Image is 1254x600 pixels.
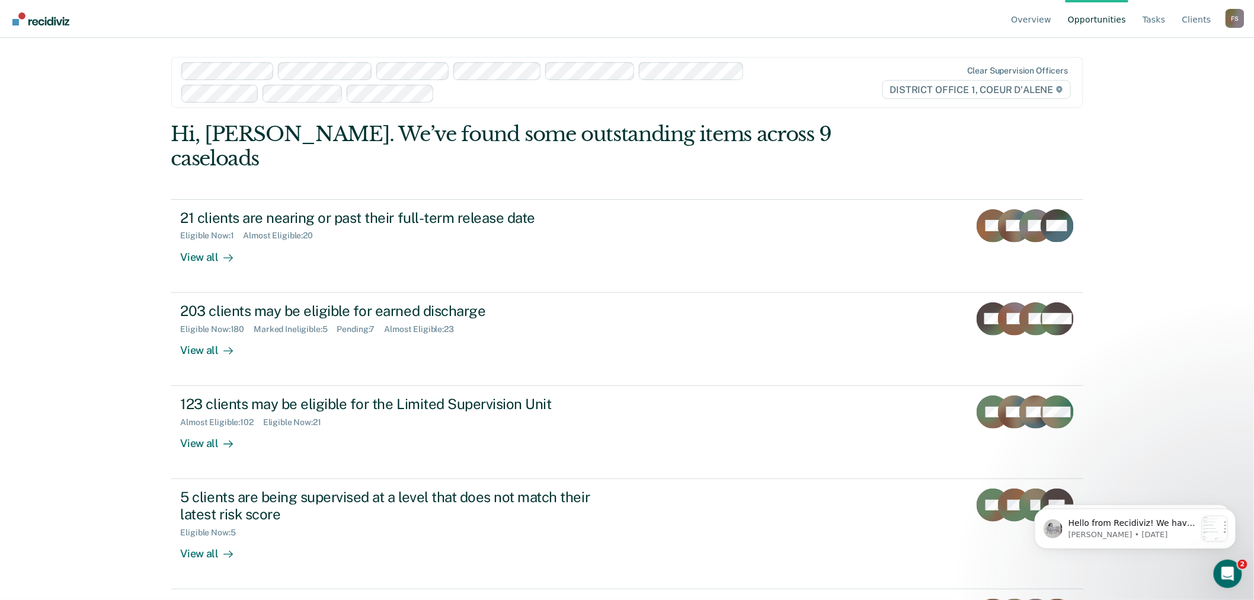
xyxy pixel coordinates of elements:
div: Marked Ineligible : 5 [254,324,337,334]
div: Almost Eligible : 102 [181,417,263,427]
iframe: Intercom notifications message [1017,485,1254,568]
div: Pending : 7 [337,324,385,334]
span: DISTRICT OFFICE 1, COEUR D'ALENE [882,80,1071,99]
p: Message from Kim, sent 1d ago [52,44,180,55]
div: Eligible Now : 180 [181,324,254,334]
div: F S [1226,9,1245,28]
span: 2 [1238,560,1247,569]
img: Recidiviz [12,12,69,25]
div: Almost Eligible : 20 [244,231,323,241]
div: Almost Eligible : 23 [384,324,463,334]
a: 5 clients are being supervised at a level that does not match their latest risk scoreEligible Now... [171,479,1083,589]
iframe: Intercom live chat [1214,560,1242,588]
div: 203 clients may be eligible for earned discharge [181,302,597,320]
div: 5 clients are being supervised at a level that does not match their latest risk score [181,489,597,523]
a: 203 clients may be eligible for earned dischargeEligible Now:180Marked Ineligible:5Pending:7Almos... [171,293,1083,386]
div: 123 clients may be eligible for the Limited Supervision Unit [181,395,597,413]
a: 123 clients may be eligible for the Limited Supervision UnitAlmost Eligible:102Eligible Now:21Vie... [171,386,1083,479]
div: View all [181,241,247,264]
div: Eligible Now : 21 [263,417,331,427]
div: View all [181,334,247,357]
button: Profile dropdown button [1226,9,1245,28]
a: 21 clients are nearing or past their full-term release dateEligible Now:1Almost Eligible:20View all [171,199,1083,293]
div: 21 clients are nearing or past their full-term release date [181,209,597,226]
div: Eligible Now : 1 [181,231,244,241]
div: View all [181,427,247,451]
div: Hi, [PERSON_NAME]. We’ve found some outstanding items across 9 caseloads [171,122,901,171]
div: Clear supervision officers [967,66,1068,76]
div: View all [181,538,247,561]
div: Eligible Now : 5 [181,528,245,538]
span: Hello from Recidiviz! We have some exciting news. Officers will now have their own Overview page ... [52,33,179,420]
